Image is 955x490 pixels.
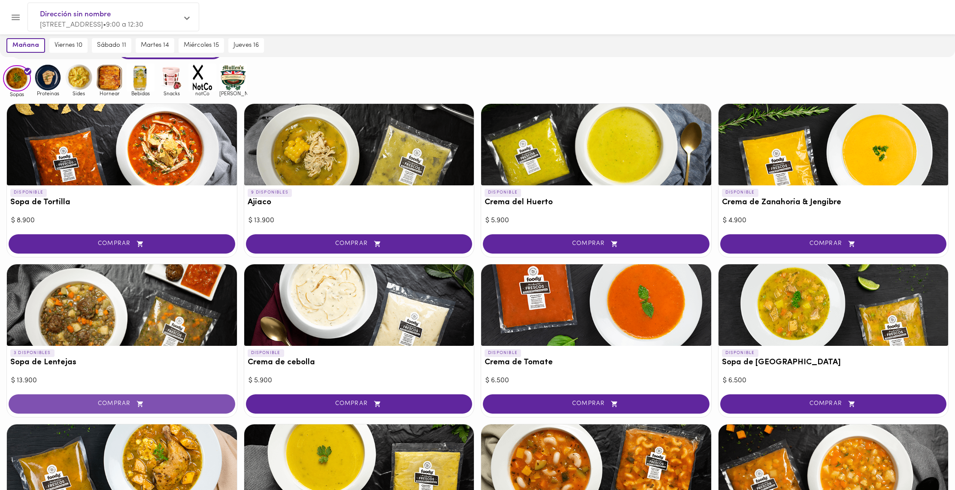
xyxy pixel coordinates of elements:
[720,234,947,254] button: COMPRAR
[719,264,949,346] div: Sopa de Mondongo
[485,198,708,207] h3: Crema del Huerto
[10,358,233,367] h3: Sopa de Lentejas
[3,91,31,97] span: Sopas
[248,189,292,197] p: 9 DISPONIBLES
[722,358,945,367] h3: Sopa de [GEOGRAPHIC_DATA]
[179,38,224,53] button: miércoles 15
[34,91,62,96] span: Proteinas
[127,91,155,96] span: Bebidas
[34,64,62,91] img: Proteinas
[219,64,247,91] img: mullens
[6,38,45,53] button: mañana
[5,7,26,28] button: Menu
[11,216,233,226] div: $ 8.900
[49,38,88,53] button: viernes 10
[483,234,709,254] button: COMPRAR
[188,64,216,91] img: notCo
[11,376,233,386] div: $ 13.900
[720,394,947,414] button: COMPRAR
[722,198,945,207] h3: Crema de Zanahoria & Jengibre
[244,104,474,185] div: Ajiaco
[722,189,758,197] p: DISPONIBLE
[10,349,55,357] p: 3 DISPONIBLES
[219,91,247,96] span: [PERSON_NAME]
[494,240,699,248] span: COMPRAR
[483,394,709,414] button: COMPRAR
[19,400,224,408] span: COMPRAR
[10,189,47,197] p: DISPONIBLE
[481,104,711,185] div: Crema del Huerto
[3,65,31,92] img: Sopas
[485,376,707,386] div: $ 6.500
[248,349,284,357] p: DISPONIBLE
[96,64,124,91] img: Hornear
[158,91,185,96] span: Snacks
[248,198,471,207] h3: Ajiaco
[96,91,124,96] span: Hornear
[127,64,155,91] img: Bebidas
[719,104,949,185] div: Crema de Zanahoria & Jengibre
[244,264,474,346] div: Crema de cebolla
[249,376,470,386] div: $ 5.900
[905,440,946,481] iframe: Messagebird Livechat Widget
[723,216,944,226] div: $ 4.900
[55,42,82,49] span: viernes 10
[97,42,126,49] span: sábado 11
[246,234,473,254] button: COMPRAR
[485,358,708,367] h3: Crema de Tomate
[92,38,131,53] button: sábado 11
[257,240,462,248] span: COMPRAR
[257,400,462,408] span: COMPRAR
[722,349,758,357] p: DISPONIBLE
[233,42,259,49] span: jueves 16
[723,376,944,386] div: $ 6.500
[40,21,143,28] span: [STREET_ADDRESS] • 9:00 a 12:30
[40,9,178,20] span: Dirección sin nombre
[7,264,237,346] div: Sopa de Lentejas
[246,394,473,414] button: COMPRAR
[228,38,264,53] button: jueves 16
[731,240,936,248] span: COMPRAR
[188,91,216,96] span: notCo
[184,42,219,49] span: miércoles 15
[141,42,169,49] span: martes 14
[65,91,93,96] span: Sides
[9,234,235,254] button: COMPRAR
[494,400,699,408] span: COMPRAR
[136,38,174,53] button: martes 14
[485,216,707,226] div: $ 5.900
[485,189,521,197] p: DISPONIBLE
[10,198,233,207] h3: Sopa de Tortilla
[19,240,224,248] span: COMPRAR
[158,64,185,91] img: Snacks
[65,64,93,91] img: Sides
[481,264,711,346] div: Crema de Tomate
[7,104,237,185] div: Sopa de Tortilla
[731,400,936,408] span: COMPRAR
[12,42,39,49] span: mañana
[248,358,471,367] h3: Crema de cebolla
[249,216,470,226] div: $ 13.900
[485,349,521,357] p: DISPONIBLE
[9,394,235,414] button: COMPRAR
